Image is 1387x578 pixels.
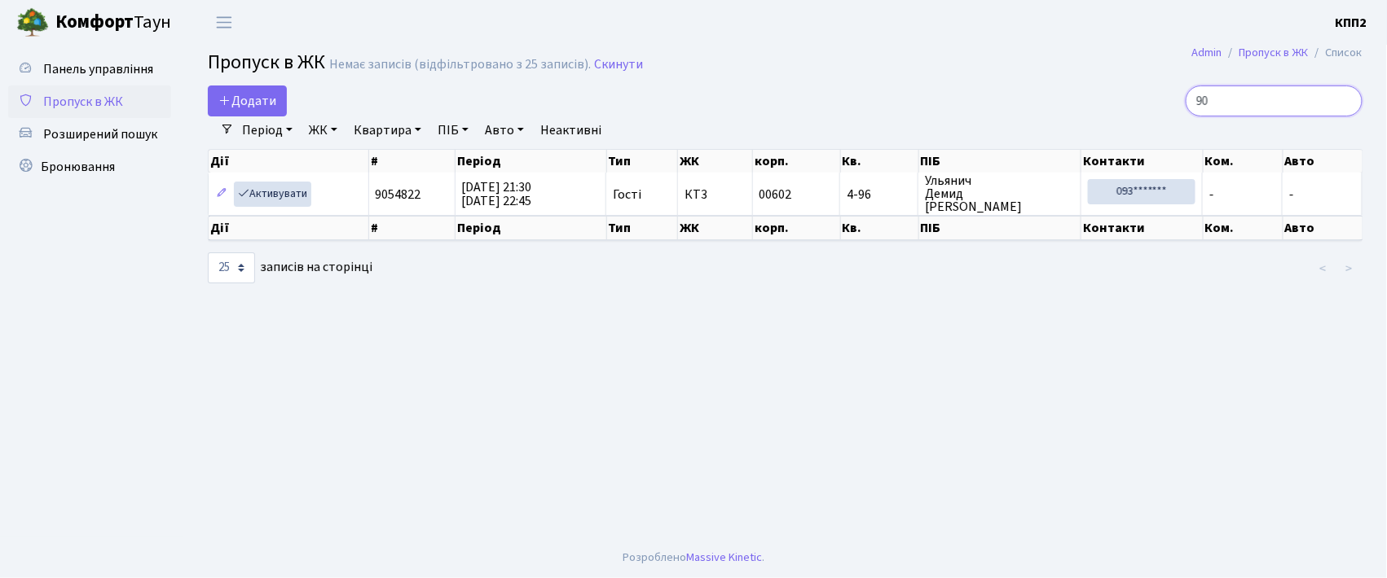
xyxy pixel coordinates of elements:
span: - [1289,186,1294,204]
input: Пошук... [1186,85,1363,116]
img: logo.png [16,7,49,39]
th: ЖК [678,216,753,240]
th: Кв. [841,150,919,173]
div: Немає записів (відфільтровано з 25 записів). [329,57,591,72]
th: Кв. [841,216,919,240]
span: КТ3 [685,188,746,201]
th: Авто [1284,150,1363,173]
th: ЖК [678,150,753,173]
th: ПІБ [919,216,1081,240]
span: Додати [218,92,276,110]
th: Дії [209,216,369,240]
th: Тип [607,150,679,173]
a: Активувати [234,182,311,207]
a: Бронювання [8,151,171,183]
a: Massive Kinetic [686,549,762,566]
a: ПІБ [431,116,475,144]
a: Квартира [347,116,428,144]
nav: breadcrumb [1168,36,1387,70]
th: # [369,150,456,173]
b: Комфорт [55,9,134,35]
span: Таун [55,9,171,37]
th: корп. [753,150,841,173]
th: Період [456,216,607,240]
a: Неактивні [534,116,608,144]
button: Переключити навігацію [204,9,244,36]
span: - [1209,186,1214,204]
label: записів на сторінці [208,252,372,283]
th: Тип [607,216,679,240]
span: 4-96 [847,188,911,201]
a: Панель управління [8,53,171,85]
span: Пропуск в ЖК [43,93,123,111]
a: Додати [208,85,287,116]
th: Контакти [1081,150,1204,173]
span: Ульянич Демид [PERSON_NAME] [925,174,1073,213]
span: [DATE] 21:30 [DATE] 22:45 [462,178,532,210]
a: Скинути [594,57,643,72]
th: Дії [209,150,369,173]
a: Розширений пошук [8,118,171,151]
a: Пропуск в ЖК [8,85,171,118]
b: КПП2 [1336,14,1367,32]
th: Ком. [1204,216,1284,240]
select: записів на сторінці [208,252,255,283]
a: Період [236,116,299,144]
a: Пропуск в ЖК [1239,44,1309,61]
a: Admin [1192,44,1222,61]
th: Ком. [1204,150,1284,173]
th: ПІБ [919,150,1081,173]
th: Період [456,150,607,173]
th: корп. [753,216,841,240]
span: Бронювання [41,158,115,176]
span: 00602 [760,186,792,204]
span: 9054822 [376,186,421,204]
a: КПП2 [1336,13,1367,33]
li: Список [1309,44,1363,62]
a: ЖК [302,116,344,144]
th: Авто [1284,216,1363,240]
a: Авто [478,116,531,144]
span: Пропуск в ЖК [208,48,325,77]
span: Панель управління [43,60,153,78]
span: Розширений пошук [43,125,157,143]
th: # [369,216,456,240]
th: Контакти [1081,216,1204,240]
span: Гості [613,188,641,201]
div: Розроблено . [623,549,764,567]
